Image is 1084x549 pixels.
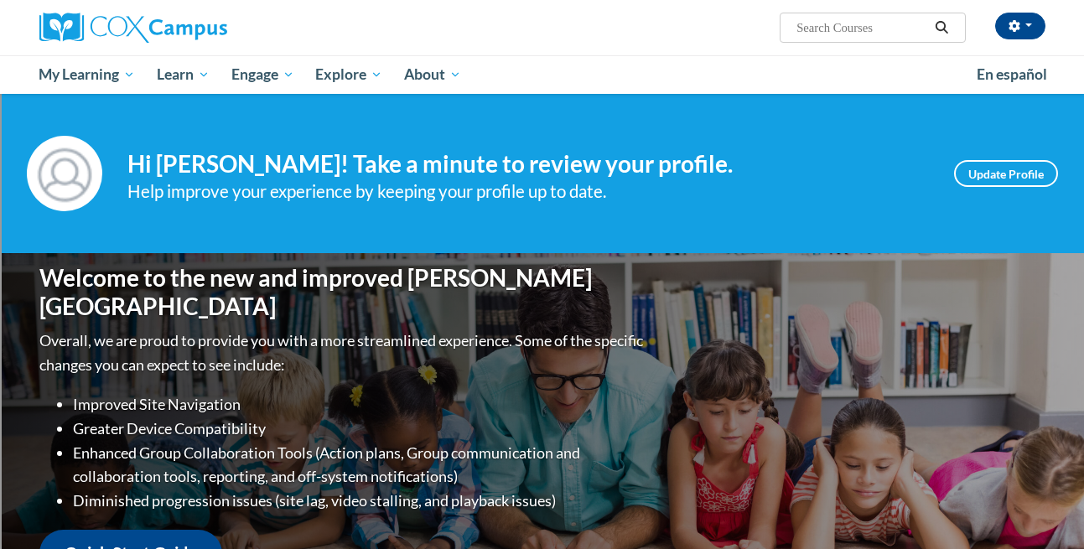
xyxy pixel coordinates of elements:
[220,55,305,94] a: Engage
[966,57,1058,92] a: En español
[304,55,393,94] a: Explore
[995,13,1045,39] button: Account Settings
[14,55,1071,94] div: Main menu
[929,18,954,38] button: Search
[1017,482,1071,536] iframe: Button to launch messaging window
[39,65,135,85] span: My Learning
[39,13,227,43] img: Cox Campus
[157,65,210,85] span: Learn
[404,65,461,85] span: About
[977,65,1047,83] span: En español
[393,55,472,94] a: About
[146,55,220,94] a: Learn
[29,55,147,94] a: My Learning
[315,65,382,85] span: Explore
[231,65,294,85] span: Engage
[795,18,929,38] input: Search Courses
[39,13,358,43] a: Cox Campus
